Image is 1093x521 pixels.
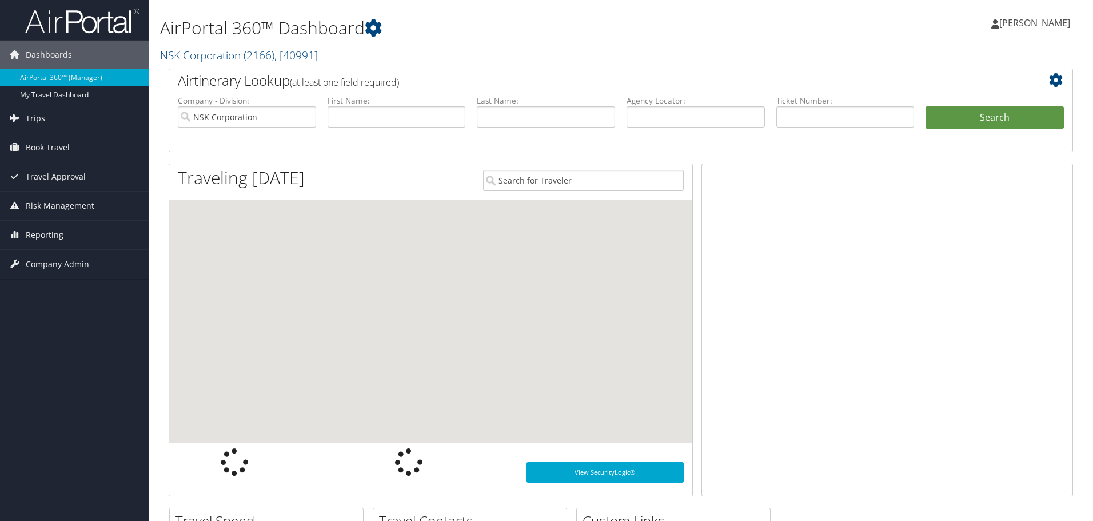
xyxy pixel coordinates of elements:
input: Search for Traveler [483,170,684,191]
h1: AirPortal 360™ Dashboard [160,16,775,40]
span: Reporting [26,221,63,249]
h1: Traveling [DATE] [178,166,305,190]
label: Company - Division: [178,95,316,106]
span: [PERSON_NAME] [999,17,1070,29]
label: Ticket Number: [776,95,915,106]
a: [PERSON_NAME] [991,6,1082,40]
span: (at least one field required) [290,76,399,89]
span: , [ 40991 ] [274,47,318,63]
span: Book Travel [26,133,70,162]
img: airportal-logo.png [25,7,139,34]
label: Last Name: [477,95,615,106]
span: Risk Management [26,192,94,220]
span: Travel Approval [26,162,86,191]
span: Trips [26,104,45,133]
label: Agency Locator: [627,95,765,106]
label: First Name: [328,95,466,106]
a: NSK Corporation [160,47,318,63]
span: ( 2166 ) [244,47,274,63]
a: View SecurityLogic® [526,462,684,483]
span: Dashboards [26,41,72,69]
button: Search [926,106,1064,129]
span: Company Admin [26,250,89,279]
h2: Airtinerary Lookup [178,71,988,90]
